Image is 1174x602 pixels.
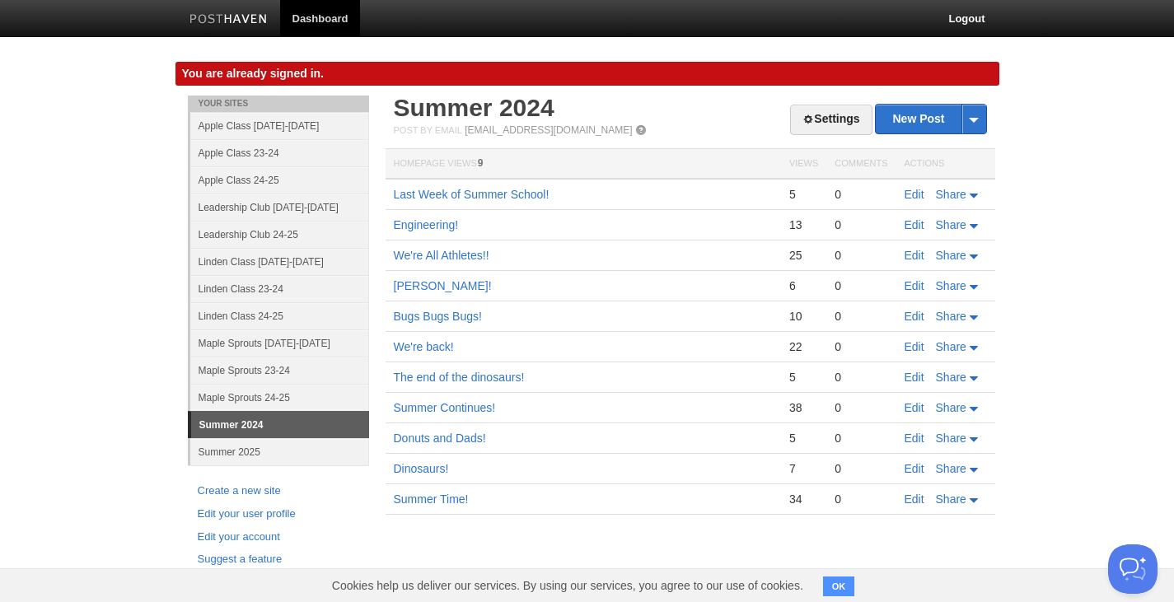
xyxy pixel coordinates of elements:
[905,462,924,475] a: Edit
[789,492,818,506] div: 34
[835,339,887,354] div: 0
[789,431,818,446] div: 5
[394,340,454,353] a: We're back!
[190,139,369,166] a: Apple Class 23-24
[789,461,818,476] div: 7
[394,94,554,121] a: Summer 2024
[905,249,924,262] a: Edit
[936,432,966,445] span: Share
[905,492,924,506] a: Edit
[394,249,489,262] a: We're All Athletes!!
[789,217,818,232] div: 13
[394,492,469,506] a: Summer Time!
[790,105,872,135] a: Settings
[835,492,887,506] div: 0
[198,506,359,523] a: Edit your user profile
[835,278,887,293] div: 0
[394,401,496,414] a: Summer Continues!
[316,569,820,602] span: Cookies help us deliver our services. By using our services, you agree to our use of cookies.
[826,149,896,180] th: Comments
[936,462,966,475] span: Share
[190,302,369,329] a: Linden Class 24-25
[190,194,369,221] a: Leadership Club [DATE]-[DATE]
[394,462,449,475] a: Dinosaurs!
[936,188,966,201] span: Share
[789,400,818,415] div: 38
[190,248,369,275] a: Linden Class [DATE]-[DATE]
[175,62,999,86] div: You are already signed in.
[191,412,369,438] a: Summer 2024
[190,275,369,302] a: Linden Class 23-24
[789,370,818,385] div: 5
[936,401,966,414] span: Share
[896,149,995,180] th: Actions
[394,188,550,201] a: Last Week of Summer School!
[190,384,369,411] a: Maple Sprouts 24-25
[188,96,369,112] li: Your Sites
[905,371,924,384] a: Edit
[876,105,985,133] a: New Post
[936,310,966,323] span: Share
[394,218,459,231] a: Engineering!
[905,279,924,292] a: Edit
[789,248,818,263] div: 25
[394,432,486,445] a: Donuts and Dads!
[936,371,966,384] span: Share
[190,112,369,139] a: Apple Class [DATE]-[DATE]
[478,157,484,169] span: 9
[936,218,966,231] span: Share
[394,371,525,384] a: The end of the dinosaurs!
[190,166,369,194] a: Apple Class 24-25
[394,125,462,135] span: Post by Email
[394,279,492,292] a: [PERSON_NAME]!
[465,124,632,136] a: [EMAIL_ADDRESS][DOMAIN_NAME]
[190,221,369,248] a: Leadership Club 24-25
[905,188,924,201] a: Edit
[835,370,887,385] div: 0
[198,483,359,500] a: Create a new site
[835,248,887,263] div: 0
[905,310,924,323] a: Edit
[386,149,781,180] th: Homepage Views
[190,329,369,357] a: Maple Sprouts [DATE]-[DATE]
[789,309,818,324] div: 10
[835,309,887,324] div: 0
[789,278,818,293] div: 6
[905,401,924,414] a: Edit
[936,340,966,353] span: Share
[835,217,887,232] div: 0
[394,310,482,323] a: Bugs Bugs Bugs!
[789,339,818,354] div: 22
[936,279,966,292] span: Share
[198,529,359,546] a: Edit your account
[823,576,855,596] button: OK
[190,357,369,384] a: Maple Sprouts 23-24
[789,187,818,202] div: 5
[835,187,887,202] div: 0
[198,551,359,568] a: Suggest a feature
[905,218,924,231] a: Edit
[835,461,887,476] div: 0
[936,249,966,262] span: Share
[835,431,887,446] div: 0
[835,400,887,415] div: 0
[1108,544,1158,594] iframe: Help Scout Beacon - Open
[905,432,924,445] a: Edit
[936,492,966,506] span: Share
[190,438,369,465] a: Summer 2025
[905,340,924,353] a: Edit
[781,149,826,180] th: Views
[189,14,268,26] img: Posthaven-bar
